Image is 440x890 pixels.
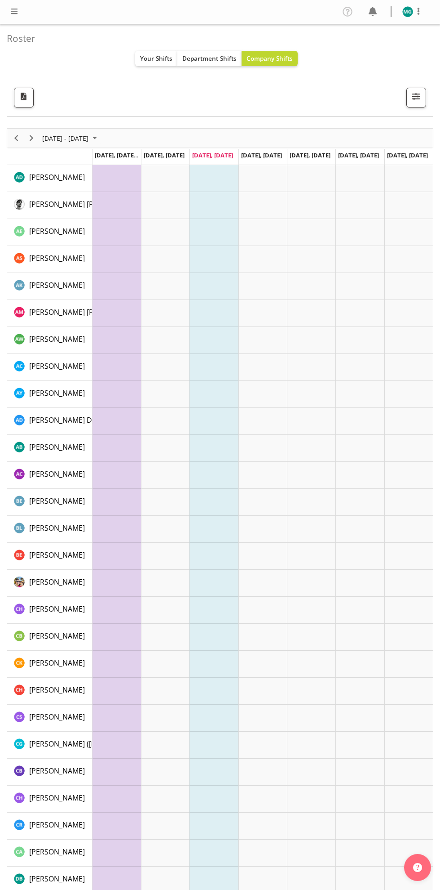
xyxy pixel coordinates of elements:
[402,6,413,17] img: min-guo11569.jpg
[7,33,426,44] h4: Roster
[140,54,172,63] span: Your Shifts
[413,863,422,872] img: help-xxl-2.png
[177,51,242,66] button: Department Shifts
[135,51,177,66] button: Your Shifts
[182,54,237,63] span: Department Shifts
[242,51,298,66] button: Company Shifts
[406,88,426,107] button: Filter Shifts
[14,88,34,107] button: Download a PDF of the roster according to the set date range.
[246,54,293,63] span: Company Shifts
